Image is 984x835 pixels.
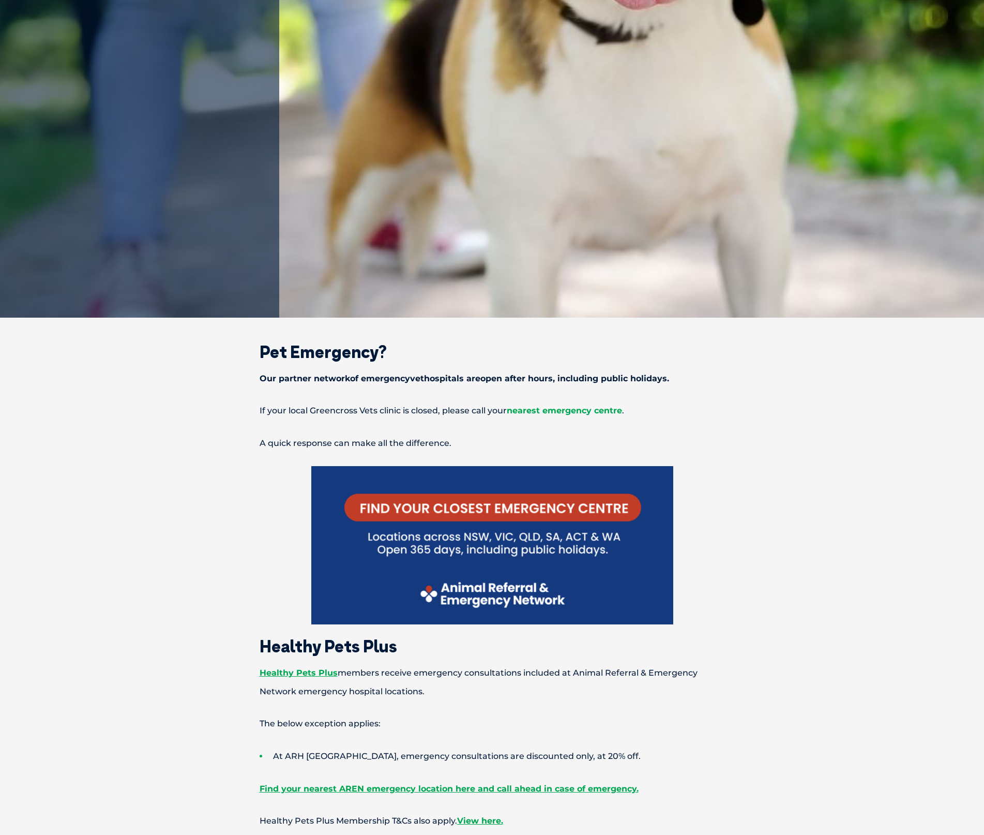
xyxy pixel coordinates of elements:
[223,638,761,654] h2: Healthy Pets Plus
[260,784,639,794] a: Find your nearest AREN emergency location here and call ahead in case of emergency.
[480,374,669,383] span: open after hours, including public holidays.
[410,374,424,383] span: vet
[466,374,480,383] span: are
[223,344,761,360] h2: Pet Emergency?
[260,438,451,448] span: A quick response can make all the difference.
[223,812,761,830] p: Healthy Pets Plus Membership T&Cs also apply.
[260,747,761,766] li: At ARH [GEOGRAPHIC_DATA], emergency consultations are discounted only, at 20% off.
[260,406,507,415] span: If your local Greencross Vets clinic is closed, please call your
[622,406,624,415] span: .
[311,466,673,624] img: Find your local emergency centre
[223,714,761,733] p: The below exception applies:
[260,668,338,678] a: Healthy Pets Plus
[424,374,464,383] span: hospitals
[457,816,503,826] a: View here.
[350,374,410,383] span: of emergency
[223,664,761,701] p: members receive emergency consultations included at Animal Referral & Emergency Network emergency...
[507,406,622,415] a: nearest emergency centre
[260,374,350,383] span: Our partner network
